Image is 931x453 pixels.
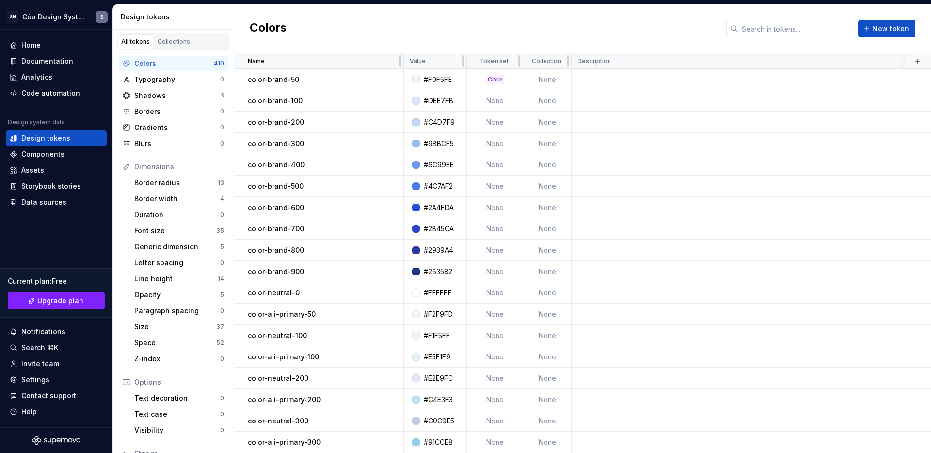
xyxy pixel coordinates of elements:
p: color-neutral-200 [248,373,308,383]
div: Design tokens [121,12,230,22]
div: Design system data [8,118,65,126]
a: Storybook stories [6,178,107,194]
div: Z-index [134,354,220,364]
p: color-brand-100 [248,96,303,106]
button: Search ⌘K [6,340,107,356]
td: None [523,90,572,112]
div: Code automation [21,88,80,98]
a: Colors410 [119,56,228,71]
td: None [523,304,572,325]
a: Text case0 [130,406,228,422]
a: Invite team [6,356,107,372]
div: 37 [216,323,224,331]
a: Components [6,146,107,162]
td: None [467,112,523,133]
h2: Colors [250,20,287,37]
td: None [467,325,523,346]
a: Border radius13 [130,175,228,191]
p: Collection [532,57,561,65]
td: None [523,133,572,154]
a: Borders0 [119,104,228,119]
div: Search ⌘K [21,343,58,353]
p: Description [578,57,611,65]
div: Analytics [21,72,52,82]
div: Data sources [21,197,66,207]
td: None [523,69,572,90]
p: color-neutral-300 [248,416,308,426]
p: color-ali-primary-100 [248,352,319,362]
div: Paragraph spacing [134,306,220,316]
p: color-ali-primary-300 [248,437,321,447]
div: 0 [220,124,224,131]
div: Font size [134,226,216,236]
div: Line height [134,274,218,284]
button: New token [858,20,915,37]
a: Typography0 [119,72,228,87]
div: #DEE7FB [424,96,453,106]
td: None [467,410,523,432]
p: Token set [480,57,509,65]
div: 52 [216,339,224,347]
div: Visibility [134,425,220,435]
td: None [523,410,572,432]
div: Notifications [21,327,65,337]
div: 0 [220,307,224,315]
div: Opacity [134,290,220,300]
a: Z-index0 [130,351,228,367]
p: color-brand-900 [248,267,304,276]
div: 0 [220,140,224,147]
div: Settings [21,375,49,385]
div: #263582 [424,267,452,276]
a: Size37 [130,319,228,335]
a: Opacity5 [130,287,228,303]
button: Notifications [6,324,107,340]
div: Colors [134,59,214,68]
td: None [523,261,572,282]
div: Shadows [134,91,220,100]
div: #F1F5FF [424,331,450,340]
a: Home [6,37,107,53]
td: None [467,432,523,453]
div: #FFFFFF [424,288,451,298]
div: 35 [216,227,224,235]
div: 0 [220,211,224,219]
div: Current plan : Free [8,276,105,286]
div: Céu Design System [22,12,84,22]
div: SN [7,11,18,23]
div: Space [134,338,216,348]
div: Borders [134,107,220,116]
a: Letter spacing0 [130,255,228,271]
td: None [523,346,572,368]
div: Components [21,149,64,159]
a: Paragraph spacing0 [130,303,228,319]
div: Help [21,407,37,417]
div: #9BBCF5 [424,139,454,148]
div: #4C7AF2 [424,181,453,191]
span: Upgrade plan [37,296,83,306]
td: None [523,218,572,240]
div: All tokens [121,38,150,46]
p: color-neutral-0 [248,288,300,298]
div: Border radius [134,178,218,188]
p: color-brand-700 [248,224,304,234]
td: None [467,176,523,197]
button: Upgrade plan [8,292,105,309]
td: None [523,154,572,176]
button: Contact support [6,388,107,404]
td: None [523,389,572,410]
div: 0 [220,259,224,267]
a: Line height14 [130,271,228,287]
button: Help [6,404,107,420]
div: 14 [218,275,224,283]
div: Gradients [134,123,220,132]
div: #2A4FDA [424,203,454,212]
td: None [523,112,572,133]
p: color-brand-500 [248,181,304,191]
div: #2B45CA [424,224,454,234]
div: 410 [214,60,224,67]
td: None [467,133,523,154]
div: 0 [220,76,224,83]
svg: Supernova Logo [32,436,80,445]
td: None [523,282,572,304]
